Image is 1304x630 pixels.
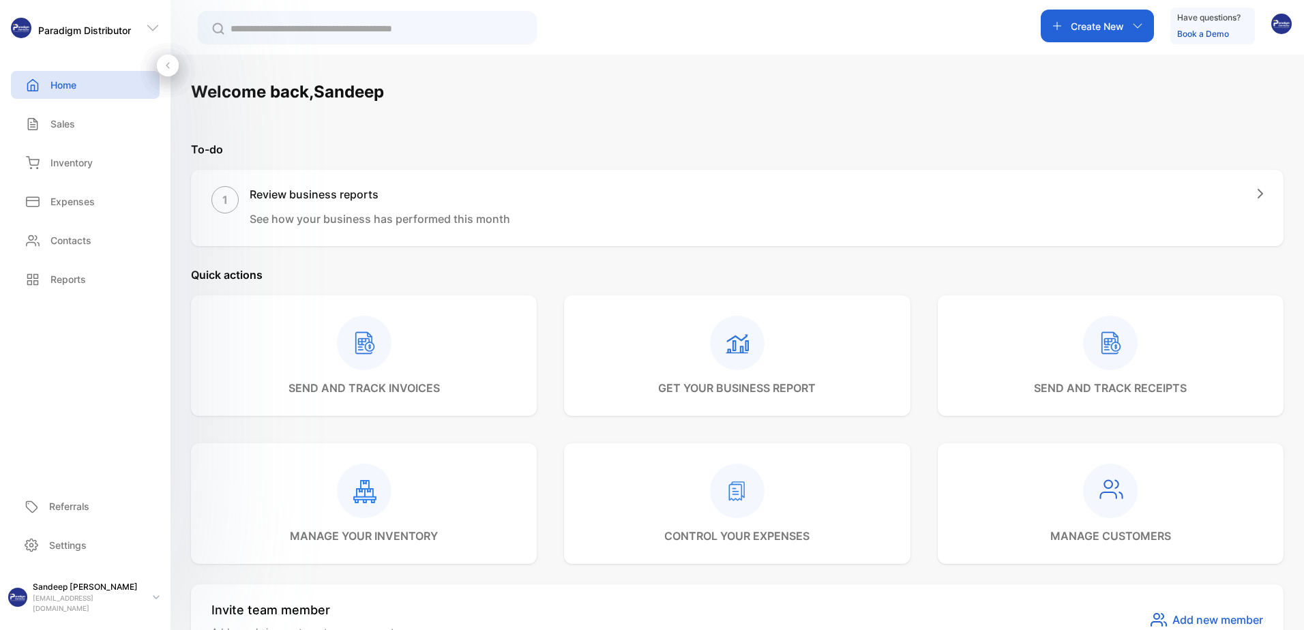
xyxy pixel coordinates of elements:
[1034,380,1187,396] p: send and track receipts
[33,593,142,614] p: [EMAIL_ADDRESS][DOMAIN_NAME]
[211,601,394,619] p: Invite team member
[1172,612,1263,628] span: Add new member
[1177,11,1241,25] p: Have questions?
[191,80,384,104] h1: Welcome back, Sandeep
[1050,528,1171,544] p: manage customers
[1177,29,1229,39] a: Book a Demo
[50,233,91,247] p: Contacts
[191,141,1284,157] p: To-do
[1041,10,1154,42] button: Create New
[664,528,810,544] p: control your expenses
[191,267,1284,283] p: Quick actions
[50,155,93,170] p: Inventory
[658,380,816,396] p: get your business report
[50,272,86,286] p: Reports
[49,538,87,552] p: Settings
[1271,10,1292,42] button: avatar
[50,78,76,92] p: Home
[222,192,228,208] p: 1
[250,186,510,202] h1: Review business reports
[11,18,31,38] img: logo
[50,117,75,131] p: Sales
[250,211,510,227] p: See how your business has performed this month
[290,528,438,544] p: manage your inventory
[38,23,131,37] p: Paradigm Distributor
[1271,14,1292,34] img: avatar
[33,581,142,593] p: Sandeep [PERSON_NAME]
[1151,612,1263,628] button: Add new member
[50,194,95,209] p: Expenses
[8,588,27,607] img: profile
[288,380,440,396] p: send and track invoices
[49,499,89,513] p: Referrals
[1071,19,1124,33] p: Create New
